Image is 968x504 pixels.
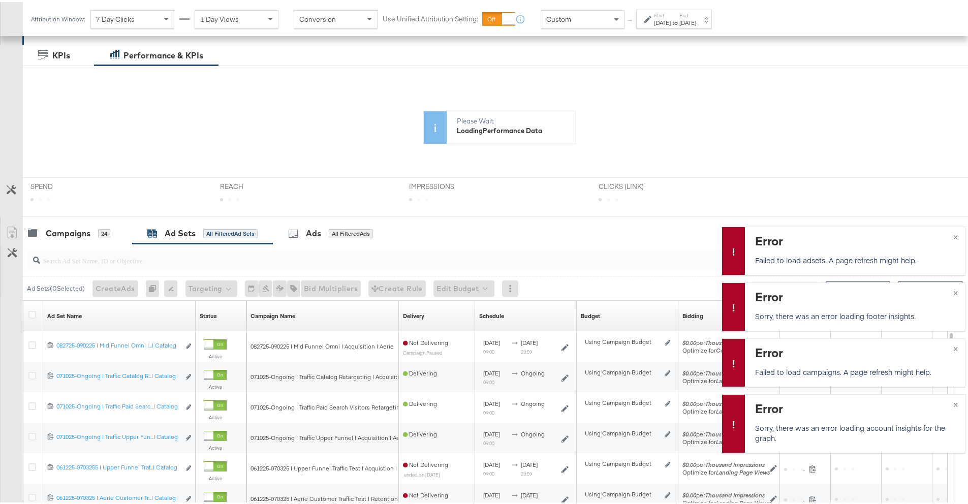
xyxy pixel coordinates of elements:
[251,340,394,348] span: 082725-090225 | Mid Funnel Omni | Acquisition | Aerie
[755,398,952,415] div: Error
[251,401,457,409] span: 071025-Ongoing | Traffic Paid Search Visitors Retargeting | Acquisition | Aerie
[521,428,545,436] span: ongoing
[755,230,952,247] div: Error
[716,375,770,383] em: Landing Page Views
[585,427,663,435] div: Using Campaign Budget
[204,473,227,480] label: Active
[251,432,407,439] span: 071025-Ongoing | Traffic Upper Funnel | Acquisition | Aerie
[483,489,500,497] span: [DATE]
[682,310,703,318] div: Bidding
[56,339,180,348] div: 082725-090225 | Mid Funnel Omni |...| Catalog
[56,339,180,350] a: 082725-090225 | Mid Funnel Omni |...| Catalog
[654,10,671,17] label: Start:
[56,461,180,472] a: 061225-0703255 | Upper Funnel Traf...| Catalog
[682,489,696,497] em: $0.00
[705,398,765,405] em: Thousand Impressions
[521,398,545,405] span: ongoing
[521,337,538,344] span: [DATE]
[671,17,679,24] strong: to
[546,13,571,22] span: Custom
[56,431,180,439] div: 071025-Ongoing | Traffic Upper Fun...| Catalog
[403,459,448,466] span: Not Delivering
[123,48,203,59] div: Performance & KPIs
[682,337,696,344] em: $0.00
[483,377,494,383] sub: 09:00
[403,398,437,405] span: Delivering
[483,468,494,475] sub: 09:00
[98,227,110,236] div: 24
[953,396,958,407] span: ×
[755,342,952,359] div: Error
[682,459,696,466] em: $0.00
[682,405,770,414] div: Optimize for
[30,14,85,21] div: Attribution Window:
[56,492,180,502] a: 061225-070325 | Aerie Customer Tr...| Catalog
[403,428,437,436] span: Delivering
[682,459,765,466] span: per
[56,461,180,469] div: 061225-0703255 | Upper Funnel Traf...| Catalog
[946,393,965,411] button: ×
[203,227,258,236] div: All Filtered Ad Sets
[483,337,500,344] span: [DATE]
[679,10,696,17] label: End:
[682,466,770,475] div: Optimize for
[251,310,295,318] div: Campaign Name
[705,489,765,497] em: Thousand Impressions
[585,488,663,496] div: Using Campaign Budget
[755,286,952,303] div: Error
[56,370,180,378] div: 071025-Ongoing | Traffic Catalog R...| Catalog
[383,12,478,22] label: Use Unified Attribution Setting:
[521,367,545,375] span: ongoing
[251,310,295,318] a: Your campaign name.
[251,493,417,500] span: 061225-070325 | Aerie Customer Traffic Test | Retention | Aerie
[585,458,663,466] div: Using Campaign Budget
[483,407,494,414] sub: 09:00
[682,428,696,436] em: $0.00
[483,346,494,353] sub: 09:00
[56,431,180,442] a: 071025-Ongoing | Traffic Upper Fun...| Catalog
[479,310,504,318] div: Schedule
[204,443,227,449] label: Active
[403,310,424,318] div: Delivery
[306,226,321,237] div: Ads
[682,337,765,344] span: per
[679,17,696,25] div: [DATE]
[521,489,538,497] span: [DATE]
[953,284,958,296] span: ×
[682,367,696,375] em: $0.00
[705,337,765,344] em: Thousand Impressions
[96,13,135,22] span: 7 Day Clicks
[200,13,239,22] span: 1 Day Views
[200,310,217,318] div: Status
[483,428,500,436] span: [DATE]
[585,366,663,374] div: Using Campaign Budget
[682,489,765,497] span: per
[716,344,750,352] em: Conversions
[483,459,500,466] span: [DATE]
[585,397,663,405] div: Using Campaign Budget
[403,367,437,375] span: Delivering
[40,244,877,264] input: Search Ad Set Name, ID or Objective
[682,344,765,353] div: Optimize for
[682,375,770,383] div: Optimize for
[47,310,82,318] a: Your Ad Set name.
[953,340,958,352] span: ×
[46,226,90,237] div: Campaigns
[329,227,373,236] div: All Filtered Ads
[479,310,504,318] a: Shows when your Ad Set is scheduled to deliver.
[299,13,336,22] span: Conversion
[716,466,770,474] em: Landing Page Views
[521,468,532,475] sub: 23:59
[682,367,765,375] span: per
[27,282,85,291] div: Ad Sets ( 0 Selected)
[403,348,443,354] sub: Campaign Paused
[403,489,448,497] span: Not Delivering
[204,412,227,419] label: Active
[705,428,765,436] em: Thousand Impressions
[56,400,180,408] div: 071025-Ongoing | Traffic Paid Searc...| Catalog
[682,428,765,436] span: per
[483,367,500,375] span: [DATE]
[251,462,413,470] span: 061225-070325 | Upper Funnel Traffic Test | Acquistion | Aerie
[682,310,703,318] a: Shows your bid and optimisation settings for this Ad Set.
[581,310,600,318] a: Shows the current budget of Ad Set.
